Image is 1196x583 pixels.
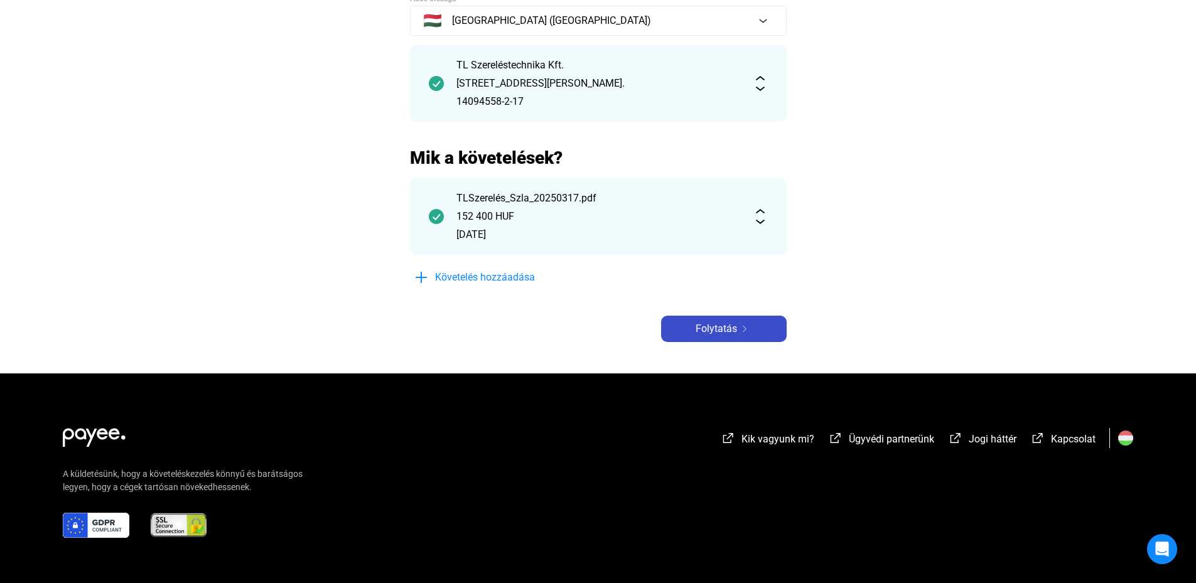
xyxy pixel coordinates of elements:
button: Folytatásarrow-right-white [661,316,787,342]
div: 14094558-2-17 [456,94,740,109]
h2: Mik a követelések? [410,147,787,169]
span: Követelés hozzáadása [435,270,535,285]
button: plus-blueKövetelés hozzáadása [410,264,598,291]
img: ssl [149,513,208,538]
span: Folytatás [696,321,737,336]
img: white-payee-white-dot.svg [63,421,126,447]
span: Kapcsolat [1051,433,1096,445]
img: plus-blue [414,270,429,285]
span: [GEOGRAPHIC_DATA] ([GEOGRAPHIC_DATA]) [452,13,651,28]
a: external-link-whiteÜgyvédi partnerünk [828,435,934,447]
img: expand [753,76,768,91]
span: Ügyvédi partnerünk [849,433,934,445]
button: 🇭🇺[GEOGRAPHIC_DATA] ([GEOGRAPHIC_DATA]) [410,6,787,36]
img: external-link-white [828,432,843,444]
img: checkmark-darker-green-circle [429,76,444,91]
img: expand [753,209,768,224]
img: external-link-white [721,432,736,444]
img: external-link-white [1030,432,1045,444]
div: 152 400 HUF [456,209,740,224]
div: [STREET_ADDRESS][PERSON_NAME]. [456,76,740,91]
img: gdpr [63,513,129,538]
span: 🇭🇺 [423,13,442,28]
div: [DATE] [456,227,740,242]
a: external-link-whiteKik vagyunk mi? [721,435,814,447]
img: arrow-right-white [737,326,752,332]
span: Jogi háttér [969,433,1016,445]
div: Open Intercom Messenger [1147,534,1177,564]
img: checkmark-darker-green-circle [429,209,444,224]
div: TLSzerelés_Szla_20250317.pdf [456,191,740,206]
a: external-link-whiteKapcsolat [1030,435,1096,447]
img: HU.svg [1118,431,1133,446]
img: external-link-white [948,432,963,444]
a: external-link-whiteJogi háttér [948,435,1016,447]
span: Kik vagyunk mi? [741,433,814,445]
div: TL Szereléstechnika Kft. [456,58,740,73]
